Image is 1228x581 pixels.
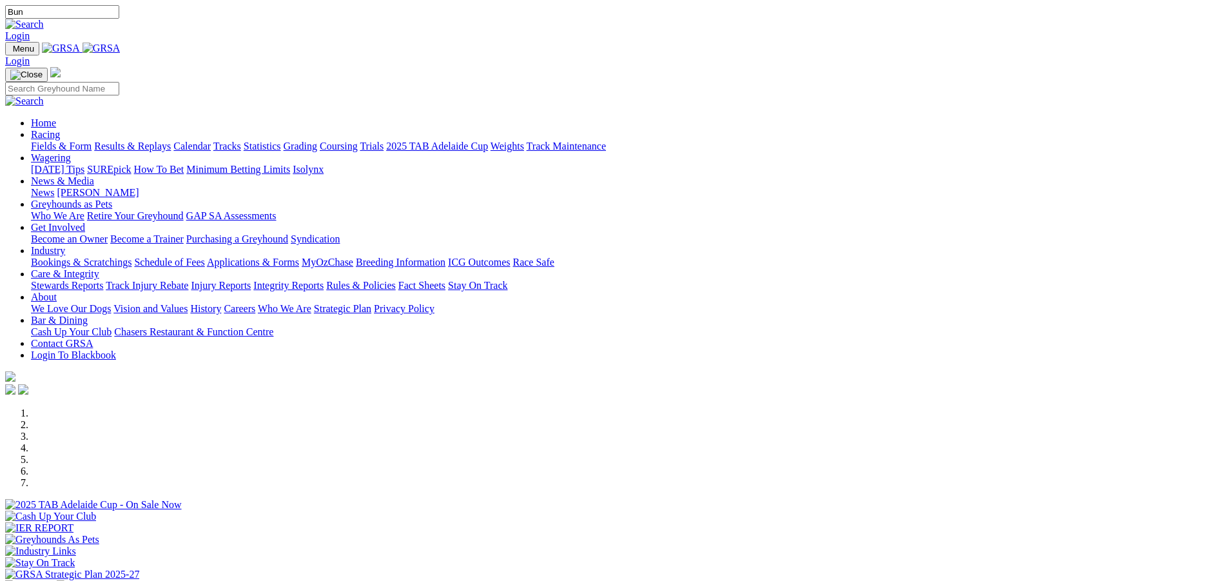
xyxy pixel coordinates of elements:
div: About [31,303,1223,315]
div: Get Involved [31,233,1223,245]
a: Grading [284,141,317,152]
a: Become a Trainer [110,233,184,244]
button: Toggle navigation [5,68,48,82]
a: Syndication [291,233,340,244]
a: Get Involved [31,222,85,233]
img: 2025 TAB Adelaide Cup - On Sale Now [5,499,182,511]
div: News & Media [31,187,1223,199]
a: Racing [31,129,60,140]
div: Racing [31,141,1223,152]
a: Coursing [320,141,358,152]
img: GRSA [83,43,121,54]
a: Retire Your Greyhound [87,210,184,221]
a: SUREpick [87,164,131,175]
a: Minimum Betting Limits [186,164,290,175]
a: Login [5,30,30,41]
div: Care & Integrity [31,280,1223,291]
a: Fact Sheets [398,280,445,291]
a: We Love Our Dogs [31,303,111,314]
a: Breeding Information [356,257,445,268]
a: History [190,303,221,314]
span: Menu [13,44,34,54]
img: Cash Up Your Club [5,511,96,522]
a: Login To Blackbook [31,350,116,360]
a: Schedule of Fees [134,257,204,268]
a: Wagering [31,152,71,163]
a: Weights [491,141,524,152]
div: Bar & Dining [31,326,1223,338]
a: Results & Replays [94,141,171,152]
a: About [31,291,57,302]
a: Become an Owner [31,233,108,244]
img: GRSA Strategic Plan 2025-27 [5,569,139,580]
img: Search [5,19,44,30]
button: Toggle navigation [5,42,39,55]
img: logo-grsa-white.png [50,67,61,77]
a: Careers [224,303,255,314]
a: Who We Are [258,303,311,314]
a: Tracks [213,141,241,152]
a: [PERSON_NAME] [57,187,139,198]
img: GRSA [42,43,80,54]
a: Contact GRSA [31,338,93,349]
img: facebook.svg [5,384,15,395]
img: twitter.svg [18,384,28,395]
a: Statistics [244,141,281,152]
a: Integrity Reports [253,280,324,291]
a: Greyhounds as Pets [31,199,112,210]
div: Industry [31,257,1223,268]
a: Privacy Policy [374,303,434,314]
a: Login [5,55,30,66]
a: Who We Are [31,210,84,221]
a: Bar & Dining [31,315,88,326]
a: Applications & Forms [207,257,299,268]
a: 2025 TAB Adelaide Cup [386,141,488,152]
a: Race Safe [512,257,554,268]
a: Cash Up Your Club [31,326,112,337]
img: IER REPORT [5,522,73,534]
a: Track Injury Rebate [106,280,188,291]
img: logo-grsa-white.png [5,371,15,382]
a: Isolynx [293,164,324,175]
a: Injury Reports [191,280,251,291]
a: Stay On Track [448,280,507,291]
a: News [31,187,54,198]
a: [DATE] Tips [31,164,84,175]
a: News & Media [31,175,94,186]
a: Calendar [173,141,211,152]
a: Stewards Reports [31,280,103,291]
div: Greyhounds as Pets [31,210,1223,222]
a: Vision and Values [113,303,188,314]
a: ICG Outcomes [448,257,510,268]
a: Fields & Form [31,141,92,152]
a: MyOzChase [302,257,353,268]
input: Search [5,82,119,95]
a: Home [31,117,56,128]
img: Search [5,95,44,107]
a: Rules & Policies [326,280,396,291]
a: Bookings & Scratchings [31,257,132,268]
a: Trials [360,141,384,152]
img: Greyhounds As Pets [5,534,99,546]
a: GAP SA Assessments [186,210,277,221]
a: How To Bet [134,164,184,175]
div: Wagering [31,164,1223,175]
a: Purchasing a Greyhound [186,233,288,244]
a: Care & Integrity [31,268,99,279]
a: Strategic Plan [314,303,371,314]
a: Track Maintenance [527,141,606,152]
img: Stay On Track [5,557,75,569]
a: Industry [31,245,65,256]
img: Close [10,70,43,80]
input: Search [5,5,119,19]
img: Industry Links [5,546,76,557]
a: Chasers Restaurant & Function Centre [114,326,273,337]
